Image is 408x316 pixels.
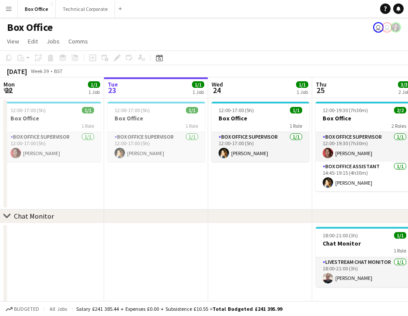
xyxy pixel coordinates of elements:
[3,102,101,162] app-job-card: 12:00-17:00 (5h)1/1Box Office1 RoleBox Office Supervisor1/112:00-17:00 (5h)[PERSON_NAME]
[323,107,368,113] span: 12:00-19:30 (7h30m)
[4,304,40,314] button: Budgeted
[28,37,38,45] span: Edit
[43,36,63,47] a: Jobs
[7,37,19,45] span: View
[391,123,406,129] span: 2 Roles
[394,247,406,254] span: 1 Role
[88,89,100,95] div: 1 Job
[76,306,282,312] div: Salary £241 385.44 + Expenses £0.00 + Subsistence £10.55 =
[186,107,198,113] span: 1/1
[108,102,205,162] app-job-card: 12:00-17:00 (5h)1/1Box Office1 RoleBox Office Supervisor1/112:00-17:00 (5h)[PERSON_NAME]
[48,306,69,312] span: All jobs
[10,107,46,113] span: 12:00-17:00 (5h)
[18,0,56,17] button: Box Office
[115,107,150,113] span: 12:00-17:00 (5h)
[14,306,39,312] span: Budgeted
[24,36,41,47] a: Edit
[382,22,392,33] app-user-avatar: Millie Haldane
[373,22,384,33] app-user-avatar: Millie Haldane
[296,81,308,88] span: 1/1
[82,107,94,113] span: 1/1
[3,132,101,162] app-card-role: Box Office Supervisor1/112:00-17:00 (5h)[PERSON_NAME]
[108,132,205,162] app-card-role: Box Office Supervisor1/112:00-17:00 (5h)[PERSON_NAME]
[290,107,302,113] span: 1/1
[314,85,327,95] span: 25
[3,80,15,88] span: Mon
[212,306,282,312] span: Total Budgeted £241 395.99
[212,114,309,122] h3: Box Office
[56,0,115,17] button: Technical Corporate
[106,85,118,95] span: 23
[212,102,309,162] app-job-card: 12:00-17:00 (5h)1/1Box Office1 RoleBox Office Supervisor1/112:00-17:00 (5h)[PERSON_NAME]
[3,114,101,122] h3: Box Office
[391,22,401,33] app-user-avatar: Lexi Clare
[323,232,358,239] span: 18:00-21:00 (3h)
[212,80,223,88] span: Wed
[29,68,51,74] span: Week 39
[68,37,88,45] span: Comms
[394,107,406,113] span: 2/2
[297,89,308,95] div: 1 Job
[54,68,63,74] div: BST
[81,123,94,129] span: 1 Role
[14,212,54,220] div: Chat Monitor
[316,80,327,88] span: Thu
[65,36,91,47] a: Comms
[2,85,15,95] span: 22
[88,81,100,88] span: 1/1
[7,21,53,34] h1: Box Office
[212,132,309,162] app-card-role: Box Office Supervisor1/112:00-17:00 (5h)[PERSON_NAME]
[108,114,205,122] h3: Box Office
[185,123,198,129] span: 1 Role
[7,67,27,76] div: [DATE]
[210,85,223,95] span: 24
[47,37,60,45] span: Jobs
[394,232,406,239] span: 1/1
[290,123,302,129] span: 1 Role
[219,107,254,113] span: 12:00-17:00 (5h)
[108,80,118,88] span: Tue
[3,36,23,47] a: View
[192,89,204,95] div: 1 Job
[192,81,204,88] span: 1/1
